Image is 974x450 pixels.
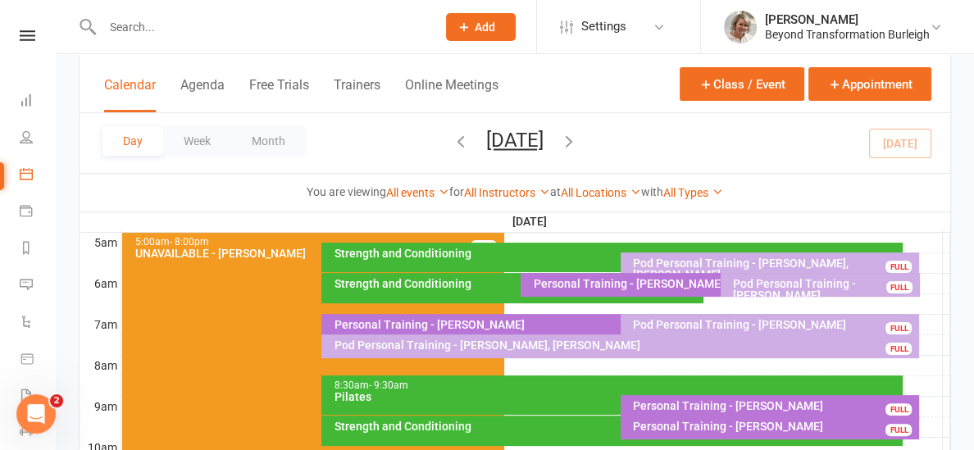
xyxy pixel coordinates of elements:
[632,257,917,280] div: Pod Personal Training - [PERSON_NAME], [PERSON_NAME]
[20,84,57,120] a: Dashboard
[765,12,930,27] div: [PERSON_NAME]
[16,394,56,434] iframe: Intercom live chat
[333,319,899,330] div: Personal Training - [PERSON_NAME]
[632,319,917,330] div: Pod Personal Training - [PERSON_NAME]
[632,400,917,411] div: Personal Training - [PERSON_NAME]
[333,420,899,432] div: Strength and Conditioning
[231,126,306,156] button: Month
[680,67,804,101] button: Class / Event
[886,281,913,293] div: FULL
[885,261,912,273] div: FULL
[163,126,231,156] button: Week
[134,248,501,259] div: UNAVAILABLE - [PERSON_NAME]
[334,77,380,112] button: Trainers
[885,403,912,416] div: FULL
[333,380,899,391] div: 8:30am
[581,8,626,45] span: Settings
[80,232,121,252] th: 5am
[333,339,916,351] div: Pod Personal Training - [PERSON_NAME], [PERSON_NAME]
[134,237,501,248] div: 5:00am
[464,186,550,199] a: All Instructors
[532,278,899,289] div: Personal Training - [PERSON_NAME]
[471,240,497,252] div: FULL
[20,194,57,231] a: Payments
[561,186,641,199] a: All Locations
[732,278,917,301] div: Pod Personal Training - [PERSON_NAME]
[333,391,899,402] div: Pilates
[104,77,156,112] button: Calendar
[80,355,121,375] th: 8am
[20,342,57,379] a: Product Sales
[724,11,757,43] img: thumb_image1597172689.png
[885,322,912,334] div: FULL
[180,77,225,112] button: Agenda
[632,420,917,432] div: Personal Training - [PERSON_NAME]
[885,424,912,436] div: FULL
[765,27,930,42] div: Beyond Transformation Burleigh
[475,20,495,34] span: Add
[80,396,121,416] th: 9am
[333,278,700,289] div: Strength and Conditioning
[80,314,121,334] th: 7am
[98,16,425,39] input: Search...
[405,77,498,112] button: Online Meetings
[20,231,57,268] a: Reports
[808,67,931,101] button: Appointment
[663,186,723,199] a: All Types
[307,185,386,198] strong: You are viewing
[486,129,544,152] button: [DATE]
[641,185,663,198] strong: with
[80,273,121,293] th: 6am
[368,380,407,391] span: - 9:30am
[121,211,943,232] th: [DATE]
[20,157,57,194] a: Calendar
[386,186,449,199] a: All events
[550,185,561,198] strong: at
[333,248,899,259] div: Strength and Conditioning
[169,236,208,248] span: - 8:00pm
[249,77,309,112] button: Free Trials
[102,126,163,156] button: Day
[446,13,516,41] button: Add
[885,343,912,355] div: FULL
[449,185,464,198] strong: for
[20,120,57,157] a: People
[50,394,63,407] span: 2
